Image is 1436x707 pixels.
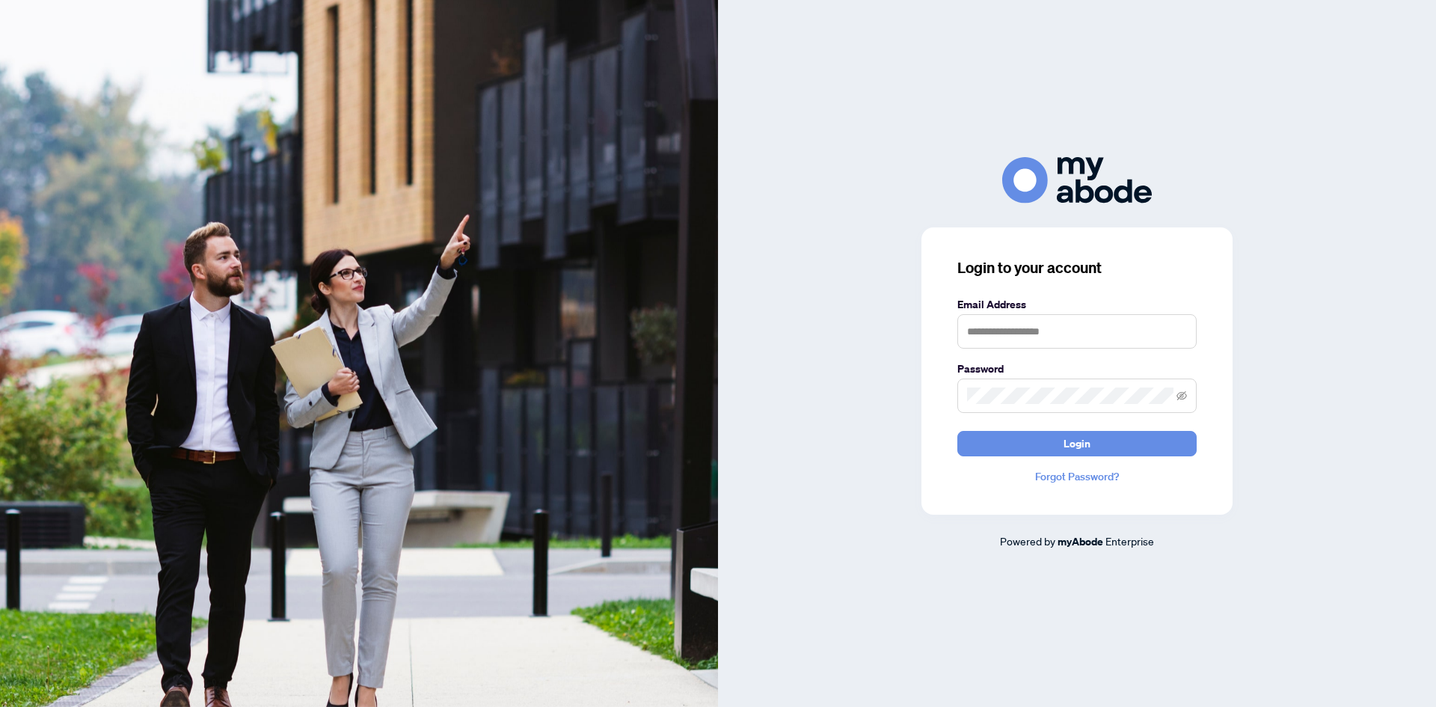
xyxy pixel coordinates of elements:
label: Email Address [957,296,1197,313]
img: ma-logo [1002,157,1152,203]
a: myAbode [1058,533,1103,550]
label: Password [957,361,1197,377]
h3: Login to your account [957,257,1197,278]
button: Login [957,431,1197,456]
span: Enterprise [1105,534,1154,548]
span: Login [1064,432,1090,456]
span: eye-invisible [1176,391,1187,401]
a: Forgot Password? [957,468,1197,485]
span: Powered by [1000,534,1055,548]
